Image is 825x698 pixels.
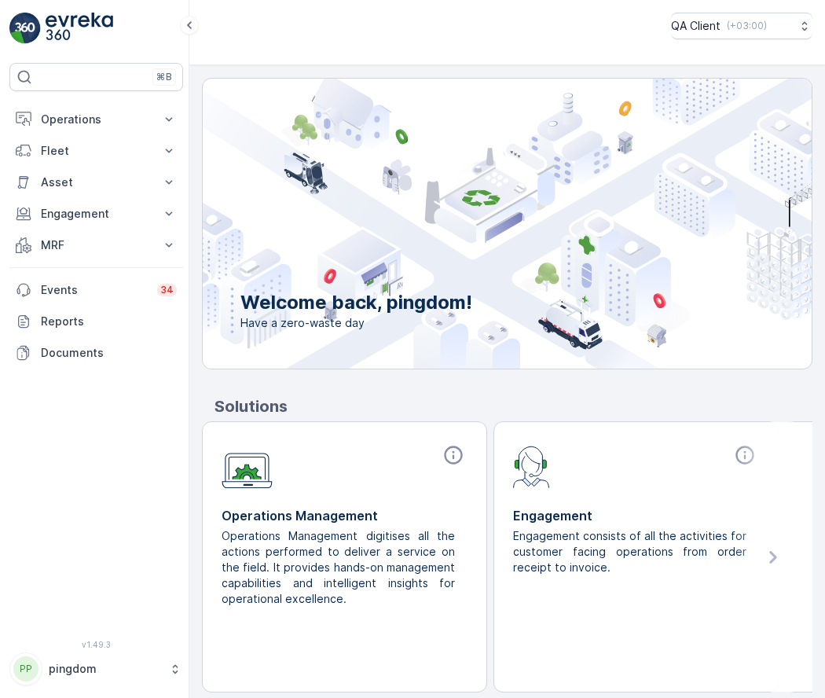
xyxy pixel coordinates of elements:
[41,345,177,361] p: Documents
[41,174,152,190] p: Asset
[41,143,152,159] p: Fleet
[9,104,183,135] button: Operations
[9,167,183,198] button: Asset
[671,13,812,39] button: QA Client(+03:00)
[41,112,152,127] p: Operations
[156,71,172,83] p: ⌘B
[132,79,812,369] img: city illustration
[9,337,183,369] a: Documents
[513,506,759,525] p: Engagement
[9,306,183,337] a: Reports
[727,20,767,32] p: ( +03:00 )
[9,274,183,306] a: Events34
[160,284,174,296] p: 34
[671,18,720,34] p: QA Client
[41,282,148,298] p: Events
[41,314,177,329] p: Reports
[13,656,38,681] div: PP
[214,395,812,418] p: Solutions
[513,528,746,575] p: Engagement consists of all the activities for customer facing operations from order receipt to in...
[222,506,467,525] p: Operations Management
[222,444,273,489] img: module-icon
[9,135,183,167] button: Fleet
[222,528,455,607] p: Operations Management digitises all the actions performed to deliver a service on the field. It p...
[49,661,161,677] p: pingdom
[240,290,472,315] p: Welcome back, pingdom!
[9,640,183,649] span: v 1.49.3
[41,206,152,222] p: Engagement
[46,13,113,44] img: logo_light-DOdMpM7g.png
[513,444,550,488] img: module-icon
[9,652,183,685] button: PPpingdom
[9,230,183,261] button: MRF
[240,315,472,331] span: Have a zero-waste day
[9,198,183,230] button: Engagement
[41,237,152,253] p: MRF
[9,13,41,44] img: logo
